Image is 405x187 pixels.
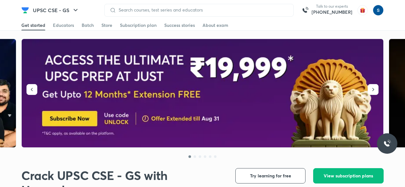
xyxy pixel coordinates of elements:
a: Get started [21,20,45,30]
div: Educators [53,22,74,28]
div: Store [101,22,112,28]
a: About exam [202,20,228,30]
div: Subscription plan [120,22,157,28]
img: Company Logo [21,6,29,14]
input: Search courses, test series and educators [116,7,288,12]
div: Success stories [164,22,195,28]
a: Educators [53,20,74,30]
button: View subscription plans [313,168,384,183]
button: UPSC CSE - GS [29,4,83,17]
span: View subscription plans [324,173,373,179]
img: avatar [357,5,368,15]
a: [PHONE_NUMBER] [312,9,352,15]
a: Subscription plan [120,20,157,30]
img: ttu [383,140,391,147]
span: Try learning for free [250,173,291,179]
div: About exam [202,22,228,28]
a: Store [101,20,112,30]
button: Try learning for free [235,168,306,183]
a: Success stories [164,20,195,30]
p: Talk to our experts [312,4,352,9]
img: simran kumari [373,5,384,16]
img: call-us [299,4,312,17]
a: Batch [82,20,94,30]
div: Get started [21,22,45,28]
div: Batch [82,22,94,28]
